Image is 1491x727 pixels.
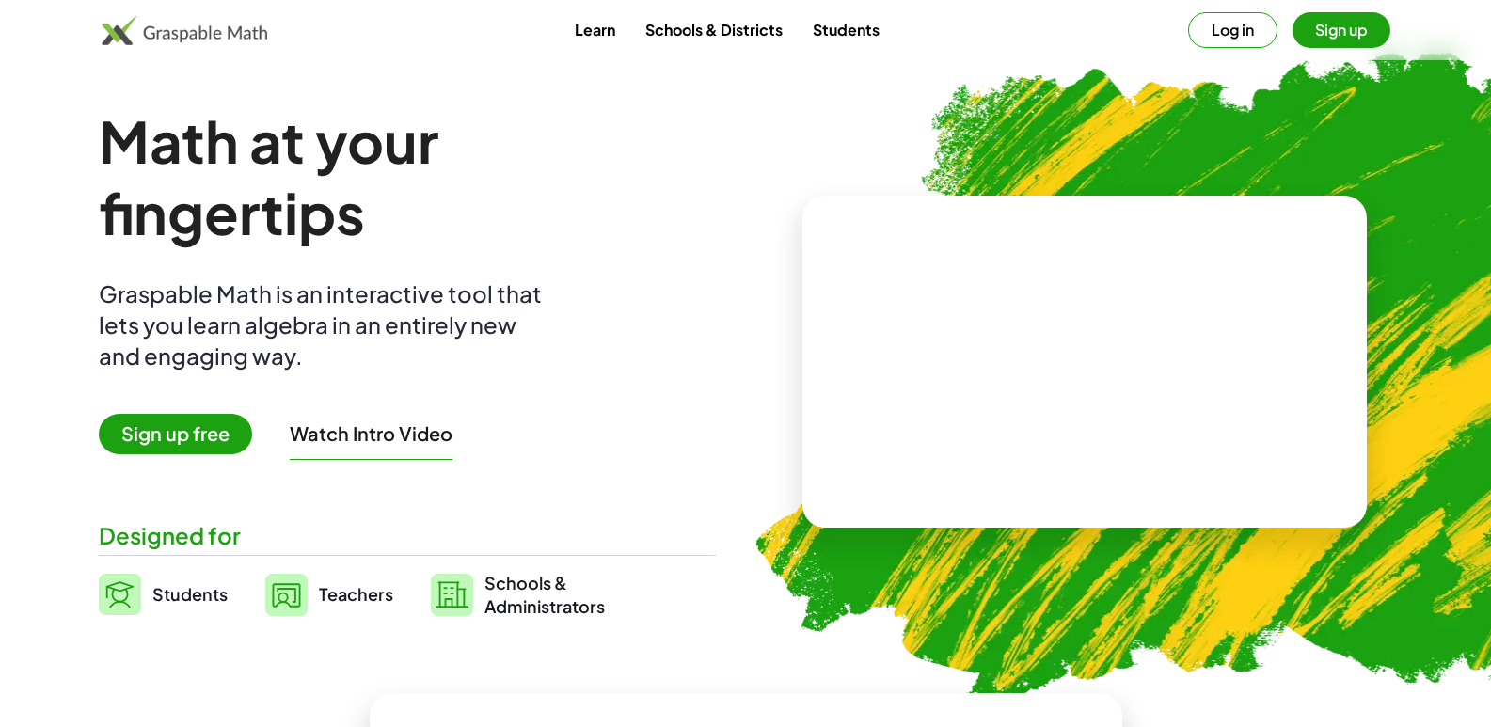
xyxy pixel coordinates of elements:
div: Graspable Math is an interactive tool that lets you learn algebra in an entirely new and engaging... [99,278,550,371]
span: Students [152,583,228,605]
span: Sign up free [99,414,252,454]
h1: Math at your fingertips [99,105,697,248]
button: Log in [1188,12,1277,48]
a: Students [99,571,228,618]
img: svg%3e [431,574,473,616]
img: svg%3e [265,574,308,616]
button: Watch Intro Video [290,421,452,446]
a: Students [798,12,895,47]
img: svg%3e [99,574,141,615]
div: Designed for [99,520,716,551]
a: Learn [560,12,630,47]
a: Schools & Districts [630,12,798,47]
span: Schools & Administrators [484,571,605,618]
span: Teachers [319,583,393,605]
a: Teachers [265,571,393,618]
button: Sign up [1293,12,1390,48]
video: What is this? This is dynamic math notation. Dynamic math notation plays a central role in how Gr... [944,292,1226,433]
a: Schools &Administrators [431,571,605,618]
